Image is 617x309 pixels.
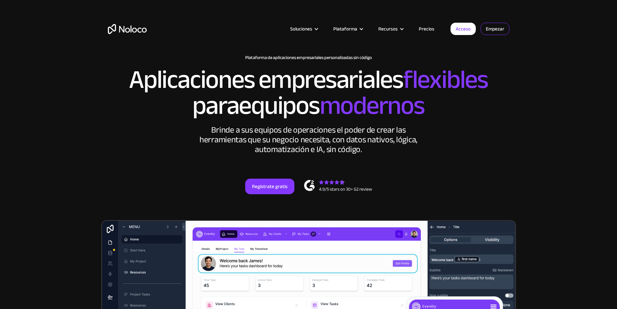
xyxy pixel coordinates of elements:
[403,55,488,104] font: flexibles
[419,24,434,33] font: Precios
[239,81,319,130] font: equipos
[486,24,504,33] font: Empezar
[325,25,370,33] div: Plataforma
[370,25,411,33] div: Recursos
[108,24,147,34] a: hogar
[456,24,471,33] font: Acceso
[252,182,288,191] font: Regístrate gratis
[290,24,312,33] font: Soluciones
[192,81,239,130] font: para
[320,81,425,130] font: modernos
[200,122,417,157] font: Brinde a sus equipos de operaciones el poder de crear las herramientas que su negocio necesita, c...
[481,23,509,35] a: Empezar
[129,55,403,104] font: Aplicaciones empresariales
[333,24,357,33] font: Plataforma
[378,24,398,33] font: Recursos
[282,25,325,33] div: Soluciones
[451,23,476,35] a: Acceso
[245,179,294,194] a: Regístrate gratis
[411,25,442,33] a: Precios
